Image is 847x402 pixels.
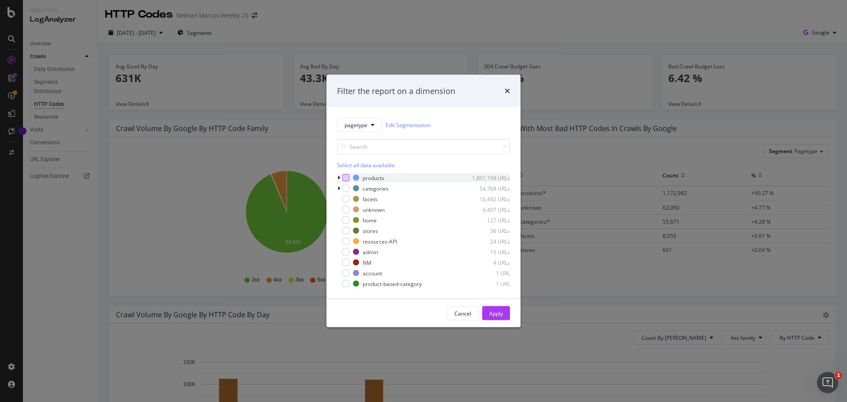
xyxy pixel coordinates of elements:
button: pagetype [337,118,382,132]
div: Cancel [454,309,471,317]
div: Apply [489,309,503,317]
span: 1 [835,372,842,379]
div: Filter the report on a dimension [337,85,455,97]
div: stores [363,227,378,234]
div: 36 URLs [467,227,510,234]
div: times [505,85,510,97]
div: modal [326,75,521,327]
div: unknown [363,206,385,213]
div: admin [363,248,378,255]
span: pagetype [345,121,367,128]
div: NM [363,259,371,266]
div: 15 URLs [467,248,510,255]
button: Cancel [447,306,479,320]
div: 24 URLs [467,237,510,245]
div: products [363,174,384,181]
div: 6,407 URLs [467,206,510,213]
div: facets [363,195,378,203]
div: product-based-category [363,280,422,287]
div: categories [363,184,389,192]
div: 1,801,198 URLs [467,174,510,181]
div: resources-API [363,237,397,245]
div: 1 URL [467,280,510,287]
a: Edit Segmentation [386,120,431,129]
iframe: Intercom live chat [817,372,838,393]
button: Apply [482,306,510,320]
div: Select all data available [337,162,510,169]
div: 4 URLs [467,259,510,266]
div: 127 URLs [467,216,510,224]
div: home [363,216,377,224]
div: 54,768 URLs [467,184,510,192]
input: Search [337,139,510,154]
div: 1 URL [467,269,510,277]
div: account [363,269,382,277]
div: 16,492 URLs [467,195,510,203]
